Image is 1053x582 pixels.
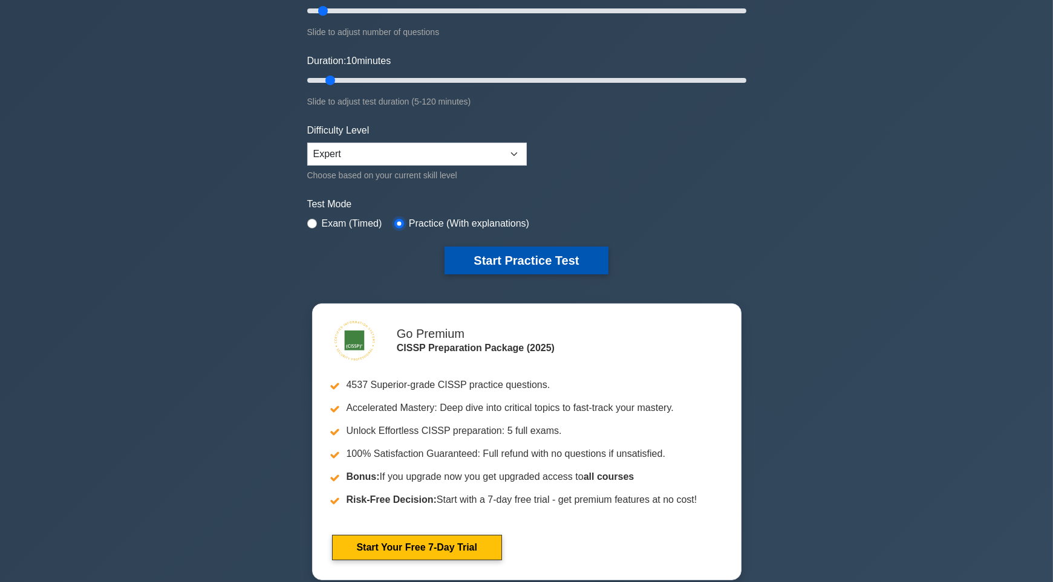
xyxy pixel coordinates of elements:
label: Practice (With explanations) [409,216,529,231]
label: Duration: minutes [307,54,391,68]
label: Exam (Timed) [322,216,382,231]
label: Difficulty Level [307,123,370,138]
div: Choose based on your current skill level [307,168,527,183]
a: Start Your Free 7-Day Trial [332,535,502,560]
button: Start Practice Test [445,247,608,274]
div: Slide to adjust test duration (5-120 minutes) [307,94,746,109]
span: 10 [346,56,357,66]
label: Test Mode [307,197,746,212]
div: Slide to adjust number of questions [307,25,746,39]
